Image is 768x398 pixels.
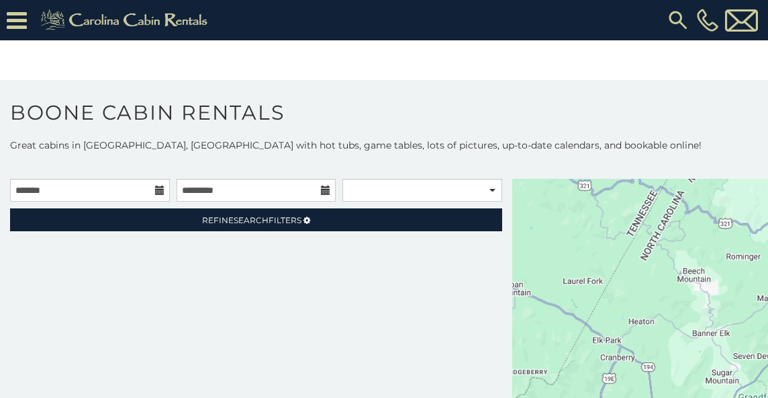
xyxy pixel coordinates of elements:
a: RefineSearchFilters [10,208,502,231]
span: Search [234,215,269,225]
img: Khaki-logo.png [34,7,219,34]
img: search-regular.svg [666,8,690,32]
span: Refine Filters [202,215,301,225]
a: [PHONE_NUMBER] [693,9,722,32]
